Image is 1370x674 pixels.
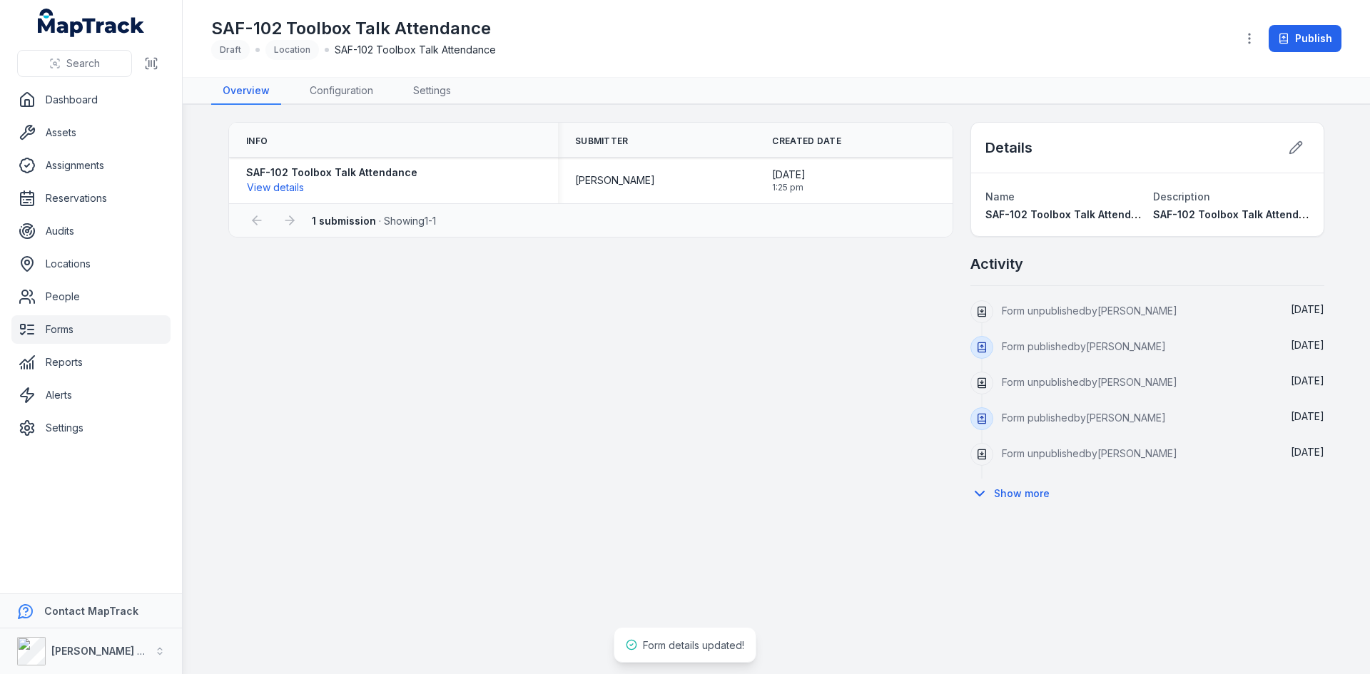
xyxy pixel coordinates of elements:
span: [DATE] [1291,374,1324,387]
a: Dashboard [11,86,171,114]
a: Configuration [298,78,385,105]
span: Created Date [772,136,841,147]
button: Publish [1269,25,1341,52]
button: View details [246,180,305,195]
h1: SAF-102 Toolbox Talk Attendance [211,17,496,40]
span: Search [66,56,100,71]
span: Form unpublished by [PERSON_NAME] [1002,376,1177,388]
h2: Details [985,138,1032,158]
time: 8/21/2025, 2:08:20 PM [1291,446,1324,458]
span: Form published by [PERSON_NAME] [1002,412,1166,424]
span: Name [985,190,1015,203]
span: 1:25 pm [772,182,806,193]
a: Forms [11,315,171,344]
strong: Contact MapTrack [44,605,138,617]
time: 9/15/2025, 3:25:59 PM [1291,339,1324,351]
div: Location [265,40,319,60]
a: Reports [11,348,171,377]
span: [DATE] [772,168,806,182]
span: [DATE] [1291,339,1324,351]
span: Submitter [575,136,629,147]
a: Assignments [11,151,171,180]
a: Locations [11,250,171,278]
span: Form unpublished by [PERSON_NAME] [1002,447,1177,459]
span: SAF-102 Toolbox Talk Attendance [335,43,496,57]
span: [DATE] [1291,446,1324,458]
button: Show more [970,479,1059,509]
a: Overview [211,78,281,105]
a: Assets [11,118,171,147]
time: 8/21/2025, 2:36:39 PM [1291,374,1324,387]
time: 8/21/2025, 1:25:51 PM [772,168,806,193]
span: [DATE] [1291,303,1324,315]
a: MapTrack [38,9,145,37]
time: 9/15/2025, 3:27:05 PM [1291,303,1324,315]
span: Form published by [PERSON_NAME] [1002,340,1166,352]
time: 8/21/2025, 2:13:58 PM [1291,410,1324,422]
span: · Showing 1 - 1 [312,215,436,227]
span: Description [1153,190,1210,203]
strong: SAF-102 Toolbox Talk Attendance [246,165,417,180]
strong: 1 submission [312,215,376,227]
span: SAF-102 Toolbox Talk Attendance [1153,208,1324,220]
a: Settings [11,414,171,442]
span: Form details updated! [643,639,744,651]
a: Audits [11,217,171,245]
a: People [11,282,171,311]
a: Alerts [11,381,171,409]
div: Draft [211,40,250,60]
span: [DATE] [1291,410,1324,422]
strong: [PERSON_NAME] Group [51,645,168,657]
span: Info [246,136,268,147]
span: [PERSON_NAME] [575,173,655,188]
span: Form unpublished by [PERSON_NAME] [1002,305,1177,317]
button: Search [17,50,132,77]
a: Reservations [11,184,171,213]
h2: Activity [970,254,1023,274]
a: Settings [402,78,462,105]
span: SAF-102 Toolbox Talk Attendance [985,208,1157,220]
